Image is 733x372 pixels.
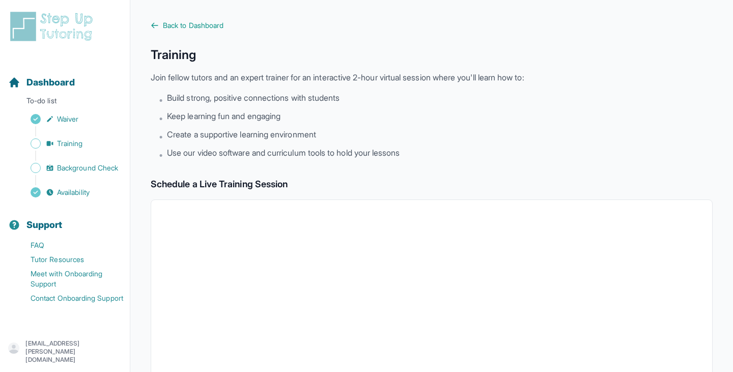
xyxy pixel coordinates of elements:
[159,112,163,124] span: •
[8,238,130,252] a: FAQ
[151,71,713,83] p: Join fellow tutors and an expert trainer for an interactive 2-hour virtual session where you'll l...
[25,339,122,364] p: [EMAIL_ADDRESS][PERSON_NAME][DOMAIN_NAME]
[167,128,316,140] span: Create a supportive learning environment
[57,114,78,124] span: Waiver
[8,112,130,126] a: Waiver
[8,75,75,90] a: Dashboard
[4,59,126,94] button: Dashboard
[8,291,130,305] a: Contact Onboarding Support
[4,96,126,110] p: To-do list
[167,147,400,159] span: Use our video software and curriculum tools to hold your lessons
[57,138,83,149] span: Training
[4,202,126,236] button: Support
[151,20,713,31] a: Back to Dashboard
[8,252,130,267] a: Tutor Resources
[8,10,99,43] img: logo
[151,47,713,63] h1: Training
[159,94,163,106] span: •
[57,187,90,197] span: Availability
[26,75,75,90] span: Dashboard
[167,110,280,122] span: Keep learning fun and engaging
[159,149,163,161] span: •
[57,163,118,173] span: Background Check
[8,161,130,175] a: Background Check
[163,20,223,31] span: Back to Dashboard
[167,92,340,104] span: Build strong, positive connections with students
[159,130,163,142] span: •
[151,177,713,191] h2: Schedule a Live Training Session
[26,218,63,232] span: Support
[8,267,130,291] a: Meet with Onboarding Support
[8,136,130,151] a: Training
[8,339,122,364] button: [EMAIL_ADDRESS][PERSON_NAME][DOMAIN_NAME]
[8,185,130,199] a: Availability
